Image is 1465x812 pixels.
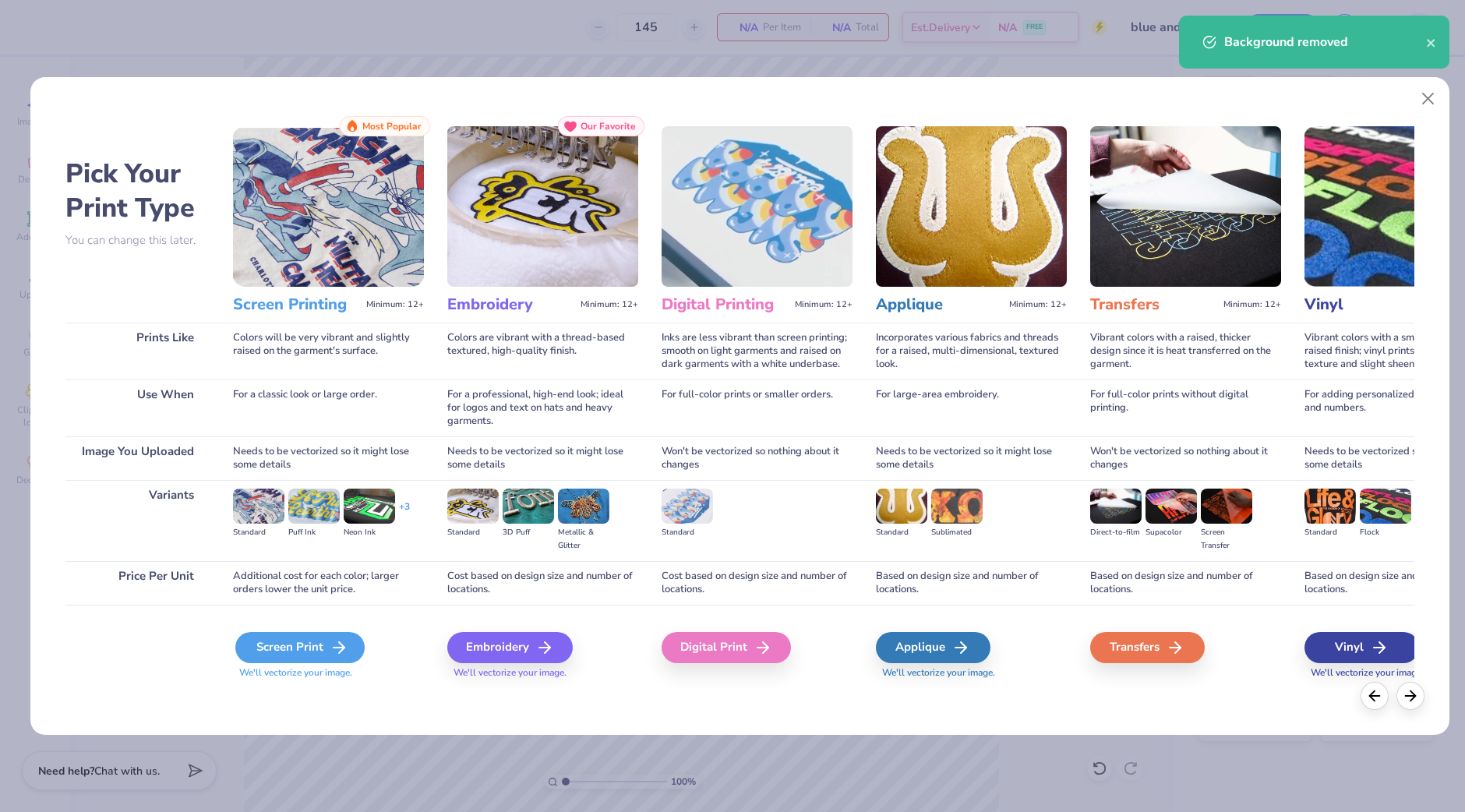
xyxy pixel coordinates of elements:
[362,121,422,132] span: Most Popular
[447,323,638,380] div: Colors are vibrant with a thread-based textured, high-quality finish.
[233,380,424,436] div: For a classic look or large order.
[1090,380,1281,436] div: For full-color prints without digital printing.
[1360,526,1411,539] div: Flock
[344,526,395,539] div: Neon Ink
[662,126,853,287] img: Digital Printing
[931,489,983,523] img: Sublimated
[503,489,554,523] img: 3D Puff
[1090,489,1142,523] img: Direct-to-film
[795,299,853,310] span: Minimum: 12+
[447,489,499,523] img: Standard
[1414,84,1443,114] button: Close
[1201,489,1252,523] img: Screen Transfer
[662,295,789,315] h3: Digital Printing
[233,666,424,680] span: We'll vectorize your image.
[1090,323,1281,380] div: Vibrant colors with a raised, thicker design since it is heat transferred on the garment.
[288,489,340,523] img: Puff Ink
[447,632,573,663] div: Embroidery
[235,632,365,663] div: Screen Print
[558,526,609,553] div: Metallic & Glitter
[447,380,638,436] div: For a professional, high-end look; ideal for logos and text on hats and heavy garments.
[581,121,636,132] span: Our Favorite
[233,126,424,287] img: Screen Printing
[399,500,410,527] div: + 3
[662,436,853,480] div: Won't be vectorized so nothing about it changes
[876,561,1067,605] div: Based on design size and number of locations.
[503,526,554,539] div: 3D Puff
[876,632,990,663] div: Applique
[1090,632,1205,663] div: Transfers
[662,526,713,539] div: Standard
[1090,436,1281,480] div: Won't be vectorized so nothing about it changes
[1224,33,1426,51] div: Background removed
[1304,489,1356,523] img: Standard
[65,380,210,436] div: Use When
[1304,295,1431,315] h3: Vinyl
[447,436,638,480] div: Needs to be vectorized so it might lose some details
[1146,489,1197,523] img: Supacolor
[876,295,1003,315] h3: Applique
[233,323,424,380] div: Colors will be very vibrant and slightly raised on the garment's surface.
[447,526,499,539] div: Standard
[1304,526,1356,539] div: Standard
[876,323,1067,380] div: Incorporates various fabrics and threads for a raised, multi-dimensional, textured look.
[1090,561,1281,605] div: Based on design size and number of locations.
[662,489,713,523] img: Standard
[288,526,340,539] div: Puff Ink
[233,436,424,480] div: Needs to be vectorized so it might lose some details
[876,436,1067,480] div: Needs to be vectorized so it might lose some details
[65,323,210,380] div: Prints Like
[1090,526,1142,539] div: Direct-to-film
[876,126,1067,287] img: Applique
[662,632,791,663] div: Digital Print
[344,489,395,523] img: Neon Ink
[876,489,927,523] img: Standard
[931,526,983,539] div: Sublimated
[876,526,927,539] div: Standard
[447,666,638,680] span: We'll vectorize your image.
[1090,126,1281,287] img: Transfers
[1090,295,1217,315] h3: Transfers
[662,323,853,380] div: Inks are less vibrant than screen printing; smooth on light garments and raised on dark garments ...
[1009,299,1067,310] span: Minimum: 12+
[1304,632,1419,663] div: Vinyl
[1201,526,1252,553] div: Screen Transfer
[65,234,210,247] p: You can change this later.
[447,295,574,315] h3: Embroidery
[662,561,853,605] div: Cost based on design size and number of locations.
[558,489,609,523] img: Metallic & Glitter
[65,480,210,560] div: Variants
[1360,489,1411,523] img: Flock
[65,561,210,605] div: Price Per Unit
[1146,526,1197,539] div: Supacolor
[65,436,210,480] div: Image You Uploaded
[233,295,360,315] h3: Screen Printing
[233,561,424,605] div: Additional cost for each color; larger orders lower the unit price.
[581,299,638,310] span: Minimum: 12+
[876,666,1067,680] span: We'll vectorize your image.
[876,380,1067,436] div: For large-area embroidery.
[233,526,284,539] div: Standard
[662,380,853,436] div: For full-color prints or smaller orders.
[366,299,424,310] span: Minimum: 12+
[65,157,210,225] h2: Pick Your Print Type
[233,489,284,523] img: Standard
[447,126,638,287] img: Embroidery
[447,561,638,605] div: Cost based on design size and number of locations.
[1426,33,1437,51] button: close
[1223,299,1281,310] span: Minimum: 12+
